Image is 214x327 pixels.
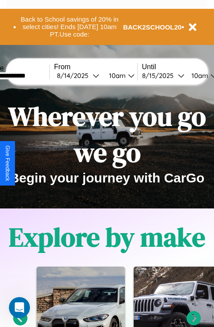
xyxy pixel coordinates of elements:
[4,145,11,181] div: Give Feedback
[105,71,128,80] div: 10am
[54,71,102,80] button: 8/14/2025
[16,13,123,41] button: Back to School savings of 20% in select cities! Ends [DATE] 10am PT.Use code:
[57,71,93,80] div: 8 / 14 / 2025
[142,71,178,80] div: 8 / 15 / 2025
[54,63,137,71] label: From
[123,23,182,31] b: BACK2SCHOOL20
[9,219,205,255] h1: Explore by make
[9,297,30,318] iframe: Intercom live chat
[187,71,210,80] div: 10am
[102,71,137,80] button: 10am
